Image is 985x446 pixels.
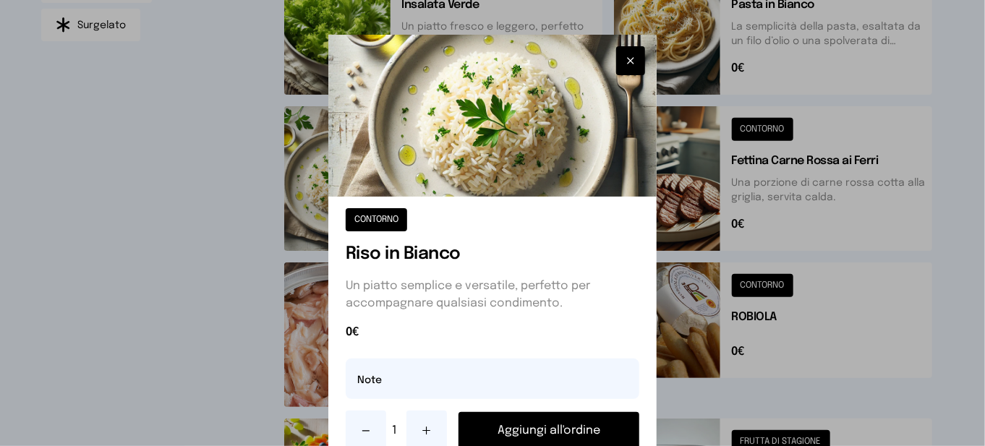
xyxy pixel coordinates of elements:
p: Un piatto semplice e versatile, perfetto per accompagnare qualsiasi condimento. [346,278,639,312]
img: Riso in Bianco [328,35,657,197]
button: CONTORNO [346,208,407,231]
span: 1 [392,422,401,439]
h1: Riso in Bianco [346,243,639,266]
span: 0€ [346,324,639,341]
